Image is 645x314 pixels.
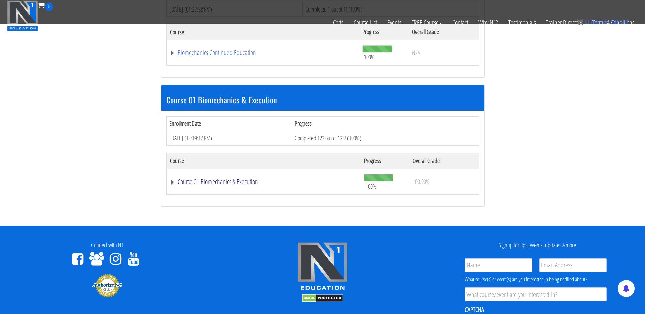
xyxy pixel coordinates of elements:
img: n1-education [7,0,38,31]
a: Course 01 Biomechanics & Execution [170,178,358,185]
a: Biomechanics Continued Education [170,49,356,56]
input: Email Address [539,258,607,272]
a: Terms & Conditions [587,11,640,35]
span: 100% [364,53,375,61]
label: CAPTCHA [465,305,484,314]
a: 0 [38,1,53,10]
a: Why N1? [473,11,503,35]
img: DMCA.com Protection Status [302,294,343,302]
img: n1-edu-logo [297,242,348,292]
a: 0 items: $0.00 [577,18,628,26]
input: Name [465,258,532,272]
bdi: 0.00 [611,18,628,26]
td: N/A [409,40,479,66]
span: items: [591,18,609,26]
a: FREE Course [406,11,447,35]
th: Overall Grade [409,153,479,169]
a: Contact [447,11,473,35]
input: What course/event are you interested in? [465,287,607,301]
span: 0 [45,2,53,11]
img: Authorize.Net Merchant - Click to Verify [92,273,123,298]
h4: Connect with N1 [5,242,210,249]
th: Progress [361,153,409,169]
th: Progress [292,117,479,131]
th: Course [166,153,361,169]
td: Completed 123 out of 123! (100%) [292,131,479,145]
td: [DATE] (12:19:17 PM) [166,131,292,145]
a: Trainer Directory [541,11,587,35]
a: Testimonials [503,11,541,35]
td: 100.00% [409,169,479,194]
h4: Signup for tips, events, updates & more [435,242,640,249]
img: icon11.png [577,19,583,25]
span: 0 [585,18,589,26]
span: $ [611,18,615,26]
h3: Course 01 Biomechanics & Execution [166,95,479,104]
span: 100% [366,182,376,190]
th: Enrollment Date [166,117,292,131]
a: Certs [328,11,349,35]
a: Course List [349,11,382,35]
a: Events [382,11,406,35]
div: What course(s) or event(s) are you interested in being notified about? [465,275,607,283]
